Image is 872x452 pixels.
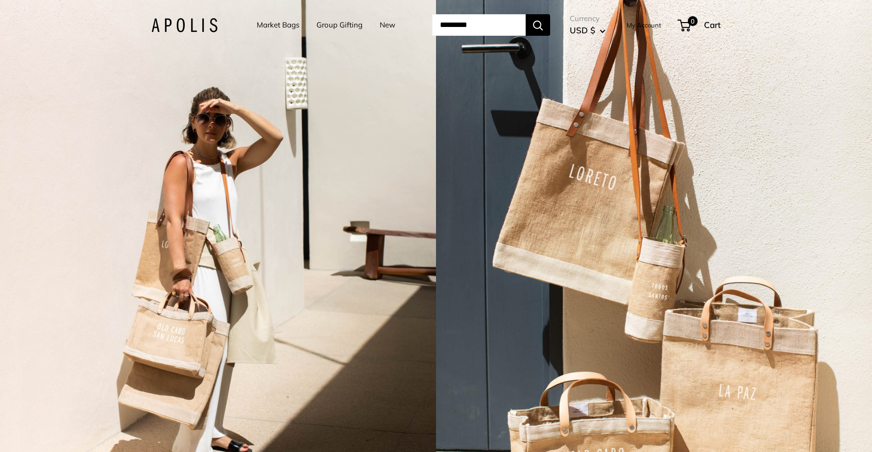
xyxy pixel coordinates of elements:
button: Search [526,14,550,36]
a: My Account [627,19,661,31]
img: Apolis [151,18,218,32]
span: Cart [704,20,721,30]
span: Currency [570,12,606,25]
button: USD $ [570,23,606,38]
a: Group Gifting [316,18,363,32]
input: Search... [432,14,526,36]
span: 0 [688,16,698,26]
a: Market Bags [257,18,299,32]
span: USD $ [570,25,595,35]
a: New [380,18,395,32]
a: 0 Cart [678,17,721,33]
